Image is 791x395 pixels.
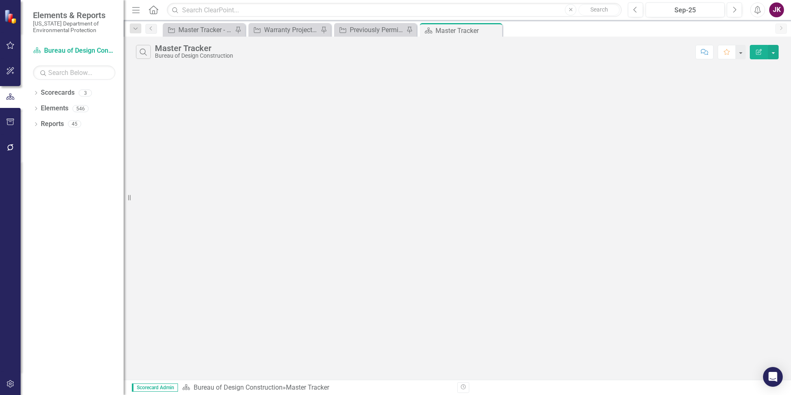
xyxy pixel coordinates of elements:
div: Previously Permitted Tracker [350,25,404,35]
a: Warranty Projects Tracker [250,25,318,35]
span: Elements & Reports [33,10,115,20]
div: Bureau of Design Construction [155,53,233,59]
button: Search [578,4,620,16]
span: Scorecard Admin [132,383,178,392]
div: Sep-25 [648,5,722,15]
input: Search ClearPoint... [167,3,622,17]
a: Elements [41,104,68,113]
div: Master Tracker [435,26,500,36]
div: Master Tracker [155,44,233,53]
div: Master Tracker - Current User [178,25,233,35]
a: Previously Permitted Tracker [336,25,404,35]
div: Master Tracker [286,383,329,391]
div: 3 [79,89,92,96]
span: Search [590,6,608,13]
small: [US_STATE] Department of Environmental Protection [33,20,115,34]
a: Bureau of Design Construction [194,383,283,391]
img: ClearPoint Strategy [4,9,19,23]
a: Bureau of Design Construction [33,46,115,56]
a: Reports [41,119,64,129]
a: Scorecards [41,88,75,98]
div: Open Intercom Messenger [763,367,783,387]
div: Warranty Projects Tracker [264,25,318,35]
input: Search Below... [33,65,115,80]
button: JK [769,2,784,17]
div: 45 [68,121,81,128]
div: 546 [73,105,89,112]
a: Master Tracker - Current User [165,25,233,35]
div: » [182,383,451,393]
button: Sep-25 [646,2,725,17]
